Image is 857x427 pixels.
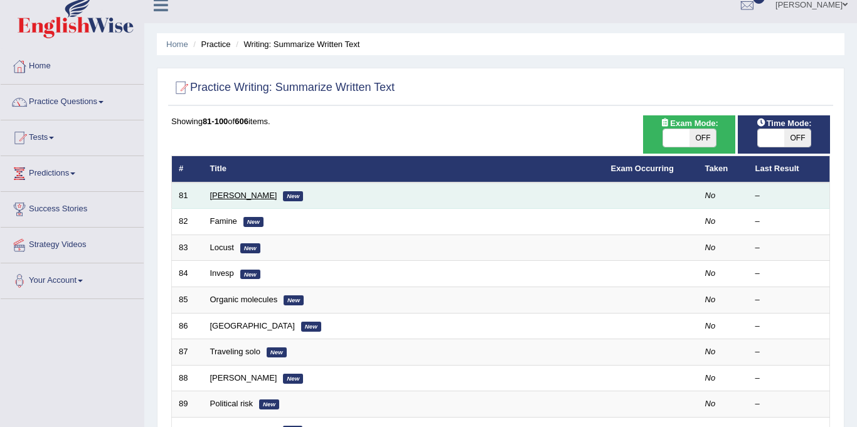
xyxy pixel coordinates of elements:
[240,243,260,253] em: New
[755,346,823,358] div: –
[284,295,304,305] em: New
[172,156,203,182] th: #
[705,268,716,278] em: No
[172,209,203,235] td: 82
[210,191,277,200] a: [PERSON_NAME]
[283,374,303,384] em: New
[705,243,716,252] em: No
[755,216,823,228] div: –
[1,120,144,152] a: Tests
[235,117,248,126] b: 606
[171,115,830,127] div: Showing of items.
[643,115,735,154] div: Show exams occurring in exams
[172,261,203,287] td: 84
[705,216,716,226] em: No
[755,294,823,306] div: –
[283,191,303,201] em: New
[705,321,716,330] em: No
[203,156,604,182] th: Title
[210,373,277,382] a: [PERSON_NAME]
[203,117,228,126] b: 81-100
[243,217,263,227] em: New
[210,268,234,278] a: Invesp
[190,38,230,50] li: Practice
[698,156,748,182] th: Taken
[210,347,260,356] a: Traveling solo
[240,270,260,280] em: New
[755,268,823,280] div: –
[705,191,716,200] em: No
[171,78,395,97] h2: Practice Writing: Summarize Written Text
[233,38,359,50] li: Writing: Summarize Written Text
[172,391,203,418] td: 89
[689,129,716,147] span: OFF
[1,156,144,187] a: Predictions
[172,365,203,391] td: 88
[172,287,203,314] td: 85
[755,372,823,384] div: –
[1,49,144,80] a: Home
[172,182,203,209] td: 81
[259,399,279,409] em: New
[210,216,237,226] a: Famine
[166,40,188,49] a: Home
[210,243,234,252] a: Locust
[210,399,253,408] a: Political risk
[705,295,716,304] em: No
[755,320,823,332] div: –
[755,242,823,254] div: –
[705,347,716,356] em: No
[705,373,716,382] em: No
[748,156,830,182] th: Last Result
[655,117,723,130] span: Exam Mode:
[705,399,716,408] em: No
[210,295,278,304] a: Organic molecules
[784,129,811,147] span: OFF
[1,85,144,116] a: Practice Questions
[1,192,144,223] a: Success Stories
[1,263,144,295] a: Your Account
[172,235,203,261] td: 83
[301,322,321,332] em: New
[755,398,823,410] div: –
[172,339,203,366] td: 87
[172,313,203,339] td: 86
[267,347,287,357] em: New
[755,190,823,202] div: –
[611,164,674,173] a: Exam Occurring
[1,228,144,259] a: Strategy Videos
[752,117,817,130] span: Time Mode:
[210,321,295,330] a: [GEOGRAPHIC_DATA]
